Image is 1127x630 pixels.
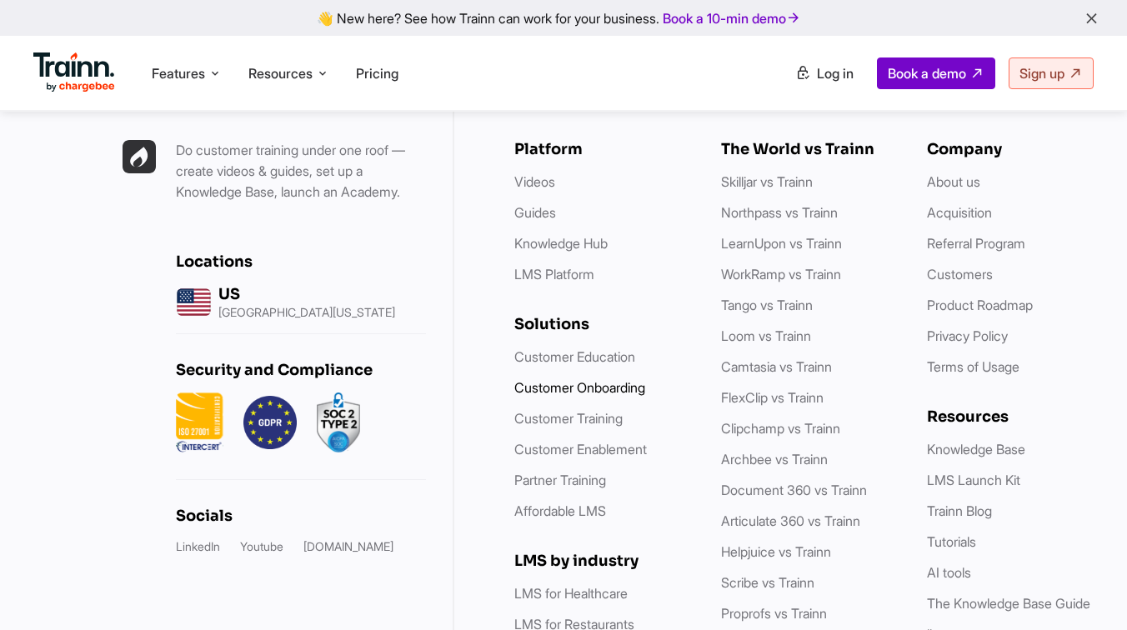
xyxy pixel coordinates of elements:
a: Archbee vs Trainn [721,451,828,467]
a: Trainn Blog [927,502,992,519]
a: Helpjuice vs Trainn [721,543,831,560]
span: Resources [248,64,313,82]
a: Acquisition [927,204,992,221]
p: [GEOGRAPHIC_DATA][US_STATE] [218,307,395,318]
a: LMS Platform [514,266,594,282]
a: Customer Onboarding [514,379,645,396]
div: Resources [927,407,1100,426]
div: Locations [176,252,426,271]
a: Videos [514,173,555,190]
a: Camtasia vs Trainn [721,358,832,375]
span: Sign up [1019,65,1064,82]
a: Sign up [1009,57,1094,89]
a: LinkedIn [176,538,220,555]
img: Trainn | everything under one roof [123,140,156,173]
img: soc2 [317,392,360,452]
a: FlexClip vs Trainn [721,389,824,406]
a: LearnUpon vs Trainn [721,235,842,252]
div: LMS by industry [514,552,688,570]
a: Tango vs Trainn [721,297,813,313]
a: Customer Enablement [514,441,647,457]
a: Referral Program [927,235,1025,252]
a: LMS Launch Kit [927,472,1020,488]
a: Customer Education [514,348,635,365]
a: Knowledge Base [927,441,1025,457]
span: Log in [817,65,854,82]
a: About us [927,173,980,190]
a: Guides [514,204,556,221]
a: Privacy Policy [927,327,1008,344]
a: Articulate 360 vs Trainn [721,512,860,529]
a: [DOMAIN_NAME] [303,538,393,555]
a: Tutorials [927,533,976,550]
img: us headquarters [176,284,212,320]
a: Pricing [356,65,398,82]
a: Affordable LMS [514,502,606,519]
a: WorkRamp vs Trainn [721,266,841,282]
a: Terms of Usage [927,358,1019,375]
a: Document 360 vs Trainn [721,482,867,498]
div: Platform [514,140,688,158]
div: The World vs Trainn [721,140,894,158]
span: Features [152,64,205,82]
a: Log in [785,58,864,88]
a: Knowledge Hub [514,235,608,252]
a: Skilljar vs Trainn [721,173,813,190]
a: The Knowledge Base Guide [927,595,1090,612]
a: Customers [927,266,993,282]
img: GDPR.png [243,392,297,452]
a: Northpass vs Trainn [721,204,838,221]
span: Book a demo [888,65,966,82]
a: Book a demo [877,57,995,89]
div: Company [927,140,1100,158]
iframe: Chat Widget [1044,550,1127,630]
a: Customer Training [514,410,623,427]
div: Security and Compliance [176,361,426,379]
div: US [218,285,395,303]
a: Book a 10-min demo [659,7,804,30]
a: Loom vs Trainn [721,327,811,344]
a: Proprofs vs Trainn [721,605,827,622]
img: ISO [176,392,223,452]
a: Scribe vs Trainn [721,574,814,591]
a: Partner Training [514,472,606,488]
a: Youtube [240,538,283,555]
a: LMS for Healthcare [514,585,628,602]
a: Clipchamp vs Trainn [721,420,840,437]
img: Trainn Logo [33,52,115,92]
p: Do customer training under one roof — create videos & guides, set up a Knowledge Base, launch an ... [176,140,426,202]
div: 👋 New here? See how Trainn can work for your business. [10,10,1117,26]
div: Solutions [514,315,688,333]
a: Product Roadmap [927,297,1033,313]
a: AI tools [927,564,971,581]
div: Socials [176,507,426,525]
